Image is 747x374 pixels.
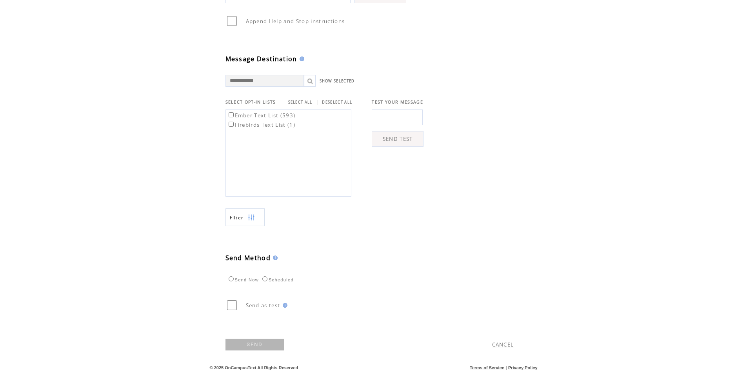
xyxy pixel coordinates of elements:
[227,277,259,282] label: Send Now
[230,214,244,221] span: Show filters
[280,303,287,308] img: help.gif
[316,99,319,106] span: |
[470,365,504,370] a: Terms of Service
[505,365,507,370] span: |
[225,254,271,262] span: Send Method
[248,209,255,226] img: filters.png
[320,78,355,84] a: SHOW SELECTED
[372,99,423,105] span: TEST YOUR MESSAGE
[229,122,234,127] input: Firebirds Text List (1)
[227,121,296,128] label: Firebirds Text List (1)
[260,277,294,282] label: Scheduled
[246,18,345,25] span: Append Help and Stop instructions
[288,100,313,105] a: SELECT ALL
[225,339,284,350] a: SEND
[271,255,278,260] img: help.gif
[246,302,280,309] span: Send as test
[229,276,234,281] input: Send Now
[229,112,234,117] input: Ember Text List (593)
[372,131,423,147] a: SEND TEST
[297,57,304,61] img: help.gif
[227,112,296,119] label: Ember Text List (593)
[225,55,297,63] span: Message Destination
[322,100,352,105] a: DESELECT ALL
[225,208,265,226] a: Filter
[492,341,514,348] a: CANCEL
[508,365,538,370] a: Privacy Policy
[262,276,267,281] input: Scheduled
[225,99,276,105] span: SELECT OPT-IN LISTS
[210,365,298,370] span: © 2025 OnCampusText All Rights Reserved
